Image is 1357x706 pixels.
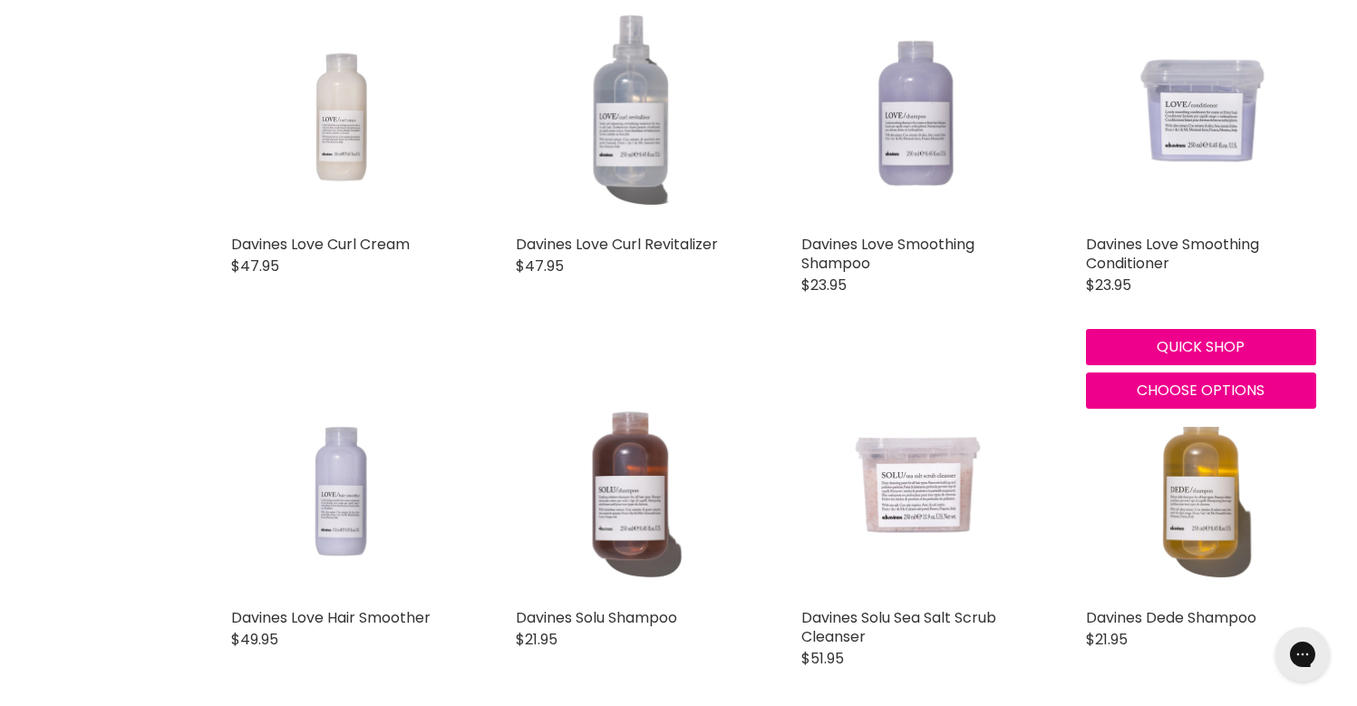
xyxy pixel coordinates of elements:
a: Davines Solu Sea Salt Scrub Cleanser [801,607,996,647]
img: Davines Dede Shampoo [1086,368,1316,598]
a: Davines Love Curl Cream [231,234,410,255]
img: Davines Solu Shampoo [516,368,746,598]
button: Choose options [1086,372,1316,409]
a: Davines Solu Shampoo [516,607,677,628]
span: $23.95 [1086,275,1131,295]
span: $47.95 [516,256,564,276]
a: Davines Love Curl Revitalizer [516,234,718,255]
img: Davines Love Hair Smoother [231,368,461,598]
a: Davines Love Smoothing Shampoo [801,234,974,274]
span: $23.95 [801,275,847,295]
a: Davines Love Smoothing Conditioner [1086,234,1259,274]
span: $49.95 [231,629,278,650]
span: $21.95 [1086,629,1128,650]
a: Davines Love Hair Smoother [231,607,431,628]
img: Davines Solu Sea Salt Scrub Cleanser [801,368,1032,598]
span: $47.95 [231,256,279,276]
a: Davines Dede Shampoo [1086,607,1256,628]
span: $51.95 [801,648,844,669]
iframe: Gorgias live chat messenger [1266,621,1339,688]
span: Choose options [1137,380,1265,401]
button: Quick shop [1086,329,1316,365]
span: $21.95 [516,629,557,650]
